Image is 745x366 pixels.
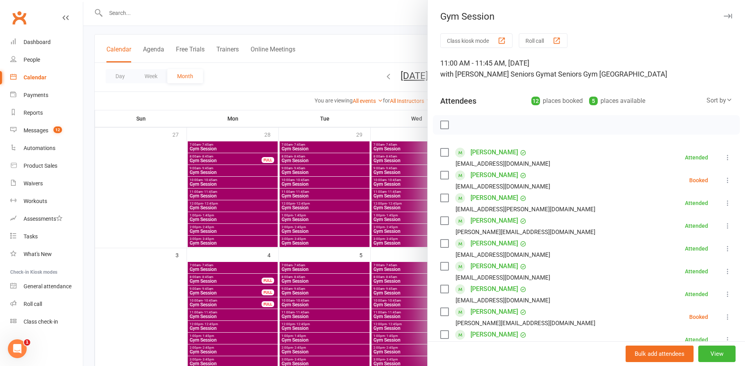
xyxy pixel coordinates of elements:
a: Calendar [10,69,83,86]
div: [EMAIL_ADDRESS][DOMAIN_NAME] [456,295,550,306]
div: [PERSON_NAME][EMAIL_ADDRESS][DOMAIN_NAME] [456,227,595,237]
div: Attended [685,155,708,160]
div: [PERSON_NAME][EMAIL_ADDRESS][DOMAIN_NAME] [456,318,595,328]
a: General attendance kiosk mode [10,278,83,295]
a: Tasks [10,228,83,245]
div: Booked [689,314,708,320]
div: Automations [24,145,55,151]
div: Roll call [24,301,42,307]
div: Payments [24,92,48,98]
a: [PERSON_NAME] [470,328,518,341]
div: Attended [685,337,708,342]
div: Waivers [24,180,43,187]
div: Messages [24,127,48,134]
div: [EMAIL_ADDRESS][DOMAIN_NAME] [456,273,550,283]
a: Automations [10,139,83,157]
a: Clubworx [9,8,29,27]
div: Class check-in [24,318,58,325]
div: Tasks [24,233,38,240]
a: Class kiosk mode [10,313,83,331]
a: People [10,51,83,69]
div: Attended [685,200,708,206]
div: Attendees [440,95,476,106]
div: People [24,57,40,63]
div: General attendance [24,283,71,289]
div: [EMAIL_ADDRESS][DOMAIN_NAME] [456,181,550,192]
div: Attended [685,246,708,251]
button: Class kiosk mode [440,33,513,48]
span: 1 [24,339,30,346]
a: What's New [10,245,83,263]
div: What's New [24,251,52,257]
button: View [698,346,736,362]
div: places booked [531,95,583,106]
div: places available [589,95,645,106]
button: Bulk add attendees [626,346,694,362]
a: Product Sales [10,157,83,175]
div: Gym Session [428,11,745,22]
div: Attended [685,291,708,297]
div: Assessments [24,216,62,222]
div: Calendar [24,74,46,81]
a: Roll call [10,295,83,313]
div: Product Sales [24,163,57,169]
a: [PERSON_NAME] [470,192,518,204]
div: 12 [531,97,540,105]
div: [EMAIL_ADDRESS][PERSON_NAME][DOMAIN_NAME] [456,204,595,214]
div: [EMAIL_ADDRESS][DOMAIN_NAME] [456,250,550,260]
span: 12 [53,126,62,133]
button: Roll call [519,33,567,48]
div: [EMAIL_ADDRESS][DOMAIN_NAME] [456,159,550,169]
a: Waivers [10,175,83,192]
a: Assessments [10,210,83,228]
div: Sort by [707,95,732,106]
div: Reports [24,110,43,116]
div: Attended [685,269,708,274]
div: Attended [685,223,708,229]
div: Booked [689,178,708,183]
iframe: Intercom live chat [8,339,27,358]
div: 11:00 AM - 11:45 AM, [DATE] [440,58,732,80]
a: [PERSON_NAME] [470,146,518,159]
a: [PERSON_NAME] [470,237,518,250]
a: [PERSON_NAME] [470,169,518,181]
a: [PERSON_NAME] [470,214,518,227]
div: Workouts [24,198,47,204]
a: [PERSON_NAME] [470,306,518,318]
span: with [PERSON_NAME] Seniors Gym [440,70,550,78]
div: 5 [589,97,598,105]
div: Dashboard [24,39,51,45]
a: [PERSON_NAME] [470,283,518,295]
a: Reports [10,104,83,122]
a: [PERSON_NAME] [470,260,518,273]
a: Dashboard [10,33,83,51]
a: Messages 12 [10,122,83,139]
span: at Seniors Gym [GEOGRAPHIC_DATA] [550,70,667,78]
a: Payments [10,86,83,104]
a: Workouts [10,192,83,210]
